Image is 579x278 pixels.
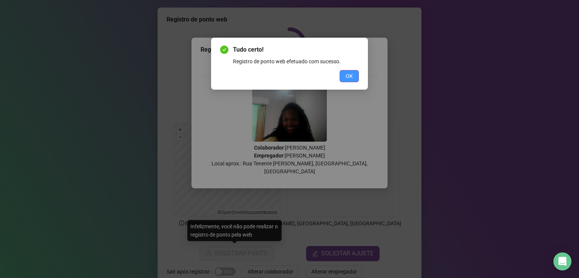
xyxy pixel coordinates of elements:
[233,57,359,66] div: Registro de ponto web efetuado com sucesso.
[553,252,571,270] div: Open Intercom Messenger
[340,70,359,82] button: OK
[233,45,359,54] span: Tudo certo!
[346,72,353,80] span: OK
[220,46,228,54] span: check-circle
